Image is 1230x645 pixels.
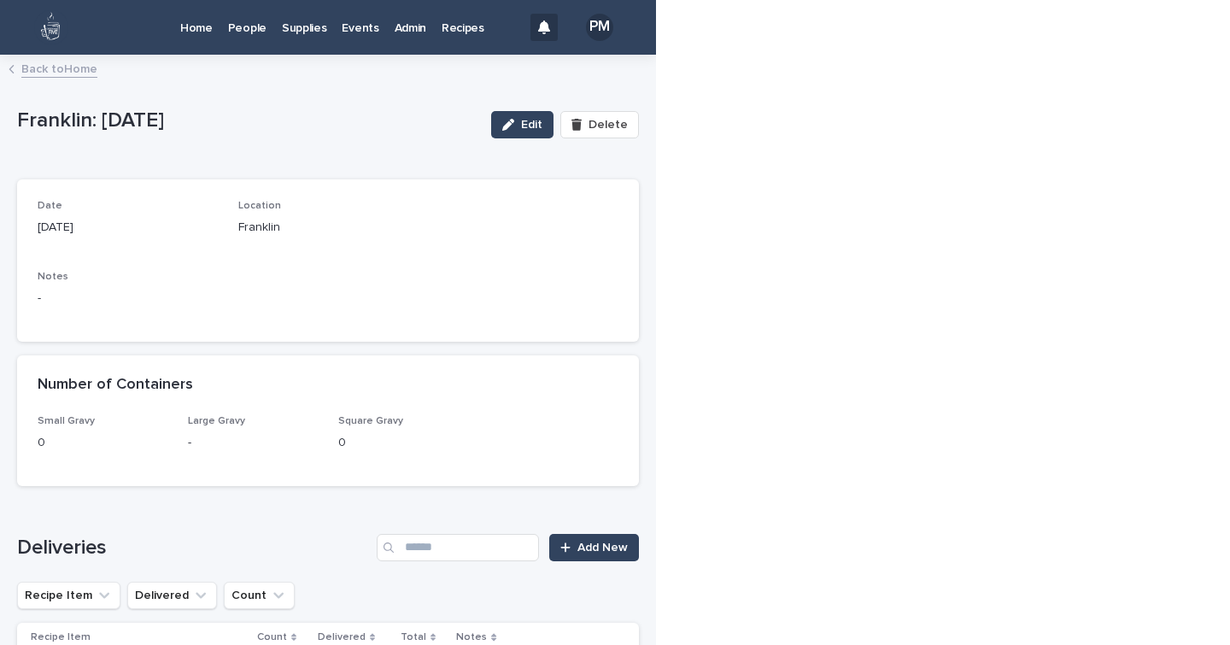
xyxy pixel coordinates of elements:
[238,219,419,237] p: Franklin
[188,416,245,426] span: Large Gravy
[38,272,68,282] span: Notes
[38,416,95,426] span: Small Gravy
[589,119,628,131] span: Delete
[238,201,281,211] span: Location
[38,219,218,237] p: [DATE]
[549,534,639,561] a: Add New
[560,111,639,138] button: Delete
[17,536,370,560] h1: Deliveries
[34,10,68,44] img: 80hjoBaRqlyywVK24fQd
[21,58,97,78] a: Back toHome
[188,434,318,452] p: -
[38,434,167,452] p: 0
[38,290,618,308] p: -
[491,111,553,138] button: Edit
[338,416,403,426] span: Square Gravy
[17,108,477,133] p: Franklin: [DATE]
[17,582,120,609] button: Recipe Item
[224,582,295,609] button: Count
[338,434,468,452] p: 0
[377,534,539,561] input: Search
[521,119,542,131] span: Edit
[38,376,193,395] h2: Number of Containers
[127,582,217,609] button: Delivered
[586,14,613,41] div: PM
[38,201,62,211] span: Date
[577,542,628,554] span: Add New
